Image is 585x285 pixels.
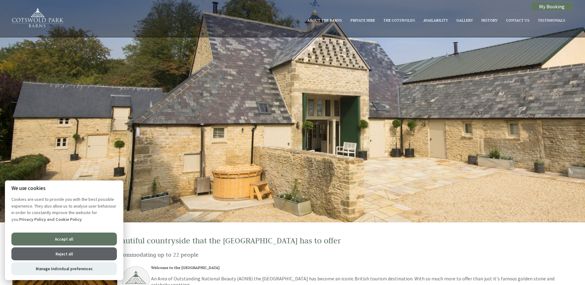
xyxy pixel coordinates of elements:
[11,247,117,260] button: Reject all
[5,196,123,227] p: Cookies are used to provide you with the best possible experience. They also allow us to analyse ...
[538,18,565,23] a: Testimonials
[456,18,473,23] a: Gallery
[506,18,529,23] a: Contact Us
[307,18,342,23] a: About The Barns
[151,265,220,270] strong: Welcome to the [GEOGRAPHIC_DATA]
[481,18,498,23] a: History
[531,2,573,11] a: My Booking
[11,262,117,275] button: Manage Individual preferences
[350,18,375,23] a: Private Hire
[5,185,123,191] h2: We use cookies
[9,8,66,30] img: Cotswold Park Barns
[19,217,82,222] a: Privacy Policy and Cookie Policy
[423,18,448,23] a: Availability
[12,236,565,246] h1: Situated amongst the most beautiful countryside that the [GEOGRAPHIC_DATA] has to offer
[11,233,117,246] button: Accept all
[383,18,415,23] a: The Cotswolds
[12,250,565,259] h2: Exclusive, Luxury, [GEOGRAPHIC_DATA] accommodating up to 22 people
